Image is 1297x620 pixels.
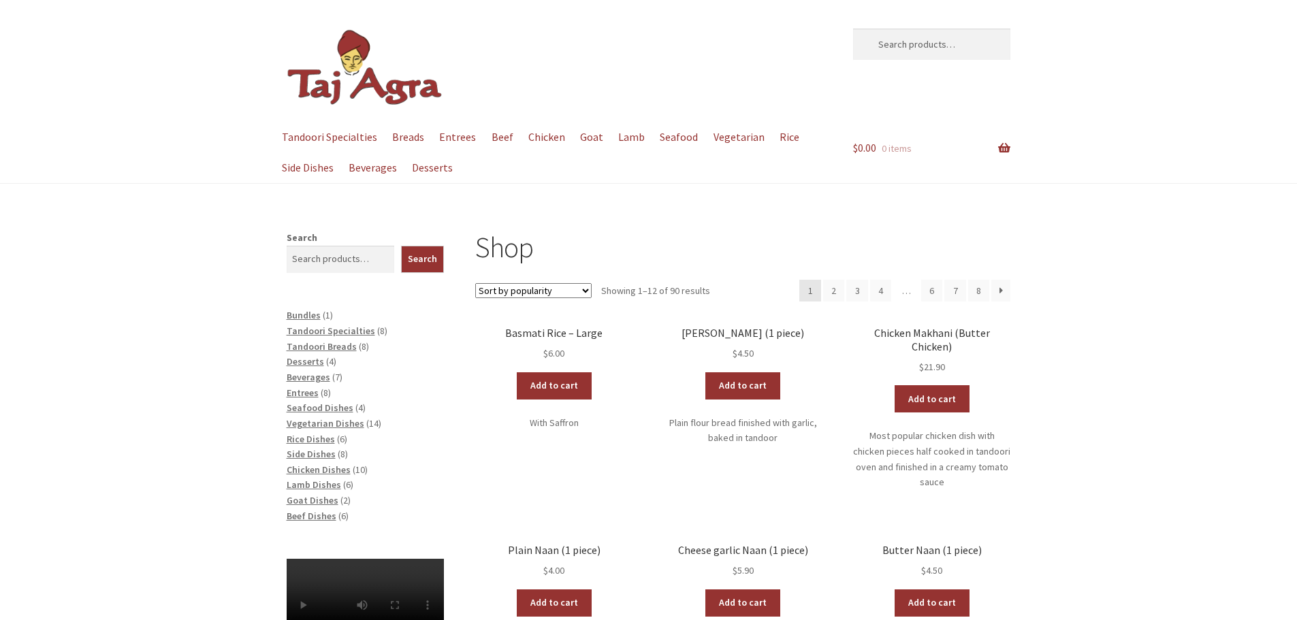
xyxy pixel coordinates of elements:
[601,280,710,301] p: Showing 1–12 of 90 results
[287,246,395,273] input: Search products…
[968,280,990,301] a: Page 8
[287,309,321,321] a: Bundles
[543,347,564,359] bdi: 6.00
[799,280,821,301] span: Page 1
[921,280,943,301] a: Page 6
[773,122,805,152] a: Rice
[329,355,334,368] span: 4
[325,309,330,321] span: 1
[654,122,705,152] a: Seafood
[853,29,1010,60] input: Search products…
[287,371,330,383] a: Beverages
[870,280,892,301] a: Page 4
[475,544,633,578] a: Plain Naan (1 piece) $4.00
[475,544,633,557] h2: Plain Naan (1 piece)
[287,402,353,414] a: Seafood Dishes
[823,280,845,301] a: Page 2
[664,544,822,557] h2: Cheese garlic Naan (1 piece)
[287,29,443,107] img: Dickson | Taj Agra Indian Restaurant
[475,327,633,361] a: Basmati Rice – Large $6.00
[853,141,858,154] span: $
[386,122,431,152] a: Breads
[853,327,1010,353] h2: Chicken Makhani (Butter Chicken)
[733,347,754,359] bdi: 4.50
[287,478,341,491] a: Lamb Dishes
[664,544,822,578] a: Cheese garlic Naan (1 piece) $5.90
[362,340,366,353] span: 8
[380,325,385,337] span: 8
[369,417,379,429] span: 14
[664,327,822,361] a: [PERSON_NAME] (1 piece) $4.50
[406,152,460,183] a: Desserts
[882,142,912,154] span: 0 items
[543,347,548,359] span: $
[853,327,1010,374] a: Chicken Makhani (Butter Chicken) $21.90
[853,544,1010,578] a: Butter Naan (1 piece) $4.50
[733,564,737,576] span: $
[475,415,633,431] p: With Saffron
[853,544,1010,557] h2: Butter Naan (1 piece)
[921,564,942,576] bdi: 4.50
[919,361,924,373] span: $
[276,152,340,183] a: Side Dishes
[340,448,345,460] span: 8
[475,327,633,340] h2: Basmati Rice – Large
[543,564,548,576] span: $
[343,494,348,506] span: 2
[705,372,780,399] a: Add to cart: “Garlic Naan (1 piece)”
[340,433,345,445] span: 6
[944,280,966,301] a: Page 7
[517,589,592,617] a: Add to cart: “Plain Naan (1 piece)”
[475,283,592,298] select: Shop order
[341,510,346,522] span: 6
[287,433,335,445] a: Rice Dishes
[543,564,564,576] bdi: 4.00
[287,448,336,460] span: Side Dishes
[921,564,926,576] span: $
[664,327,822,340] h2: [PERSON_NAME] (1 piece)
[612,122,652,152] a: Lamb
[276,122,384,152] a: Tandoori Specialties
[733,564,754,576] bdi: 5.90
[846,280,868,301] a: Page 3
[355,463,365,476] span: 10
[475,230,1010,265] h1: Shop
[323,387,328,399] span: 8
[287,463,351,476] a: Chicken Dishes
[346,478,351,491] span: 6
[358,402,363,414] span: 4
[991,280,1010,301] a: →
[853,428,1010,490] p: Most popular chicken dish with chicken pieces half cooked in tandoori oven and finished in a crea...
[853,141,876,154] span: 0.00
[287,340,357,353] a: Tandoori Breads
[707,122,771,152] a: Vegetarian
[287,494,338,506] a: Goat Dishes
[895,385,970,412] a: Add to cart: “Chicken Makhani (Butter Chicken)”
[485,122,519,152] a: Beef
[342,152,404,183] a: Beverages
[893,280,919,301] span: …
[287,231,317,244] label: Search
[287,510,336,522] a: Beef Dishes
[522,122,571,152] a: Chicken
[733,347,737,359] span: $
[287,325,375,337] a: Tandoori Specialties
[287,417,364,429] a: Vegetarian Dishes
[287,387,319,399] a: Entrees
[799,280,1010,301] nav: Product Pagination
[433,122,483,152] a: Entrees
[287,122,822,183] nav: Primary Navigation
[401,246,444,273] button: Search
[853,122,1010,175] a: $0.00 0 items
[573,122,609,152] a: Goat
